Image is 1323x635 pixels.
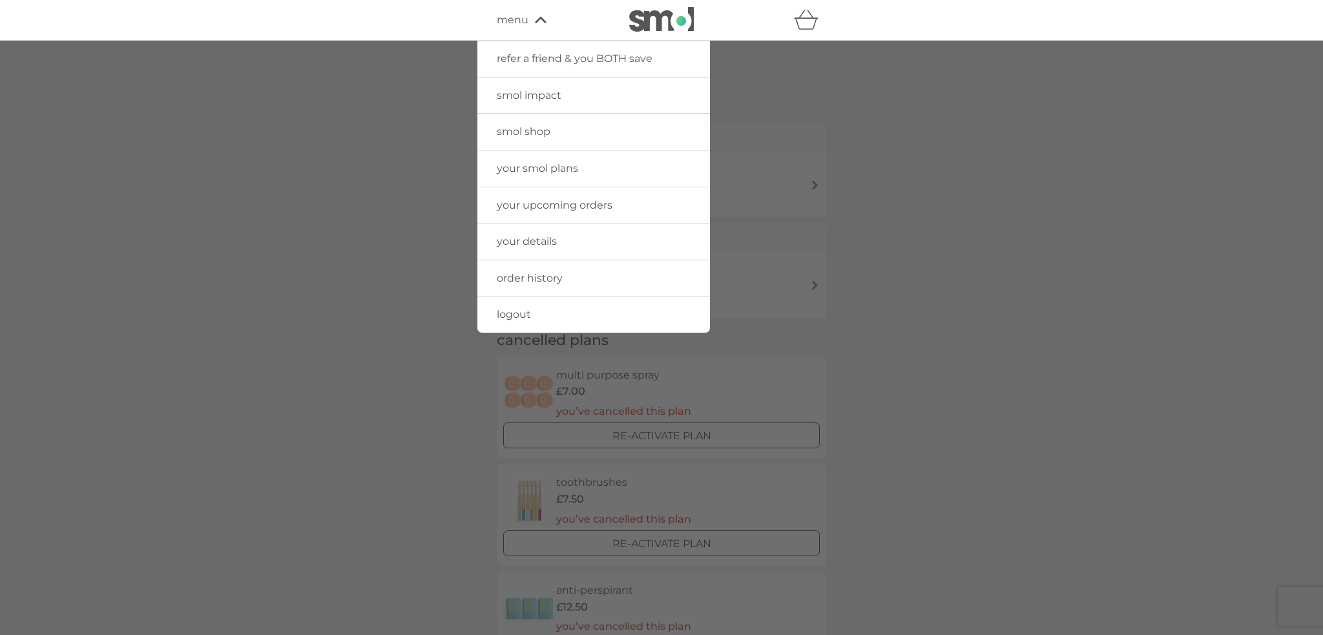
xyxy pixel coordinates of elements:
[477,114,710,150] a: smol shop
[497,12,528,28] span: menu
[629,7,694,32] img: smol
[477,78,710,114] a: smol impact
[497,125,550,138] span: smol shop
[497,199,612,211] span: your upcoming orders
[477,260,710,297] a: order history
[794,7,826,33] div: basket
[497,52,652,65] span: refer a friend & you BOTH save
[497,235,557,247] span: your details
[497,308,531,320] span: logout
[497,89,561,101] span: smol impact
[497,272,563,284] span: order history
[477,41,710,77] a: refer a friend & you BOTH save
[477,297,710,333] a: logout
[497,162,578,174] span: your smol plans
[477,224,710,260] a: your details
[477,187,710,224] a: your upcoming orders
[477,151,710,187] a: your smol plans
